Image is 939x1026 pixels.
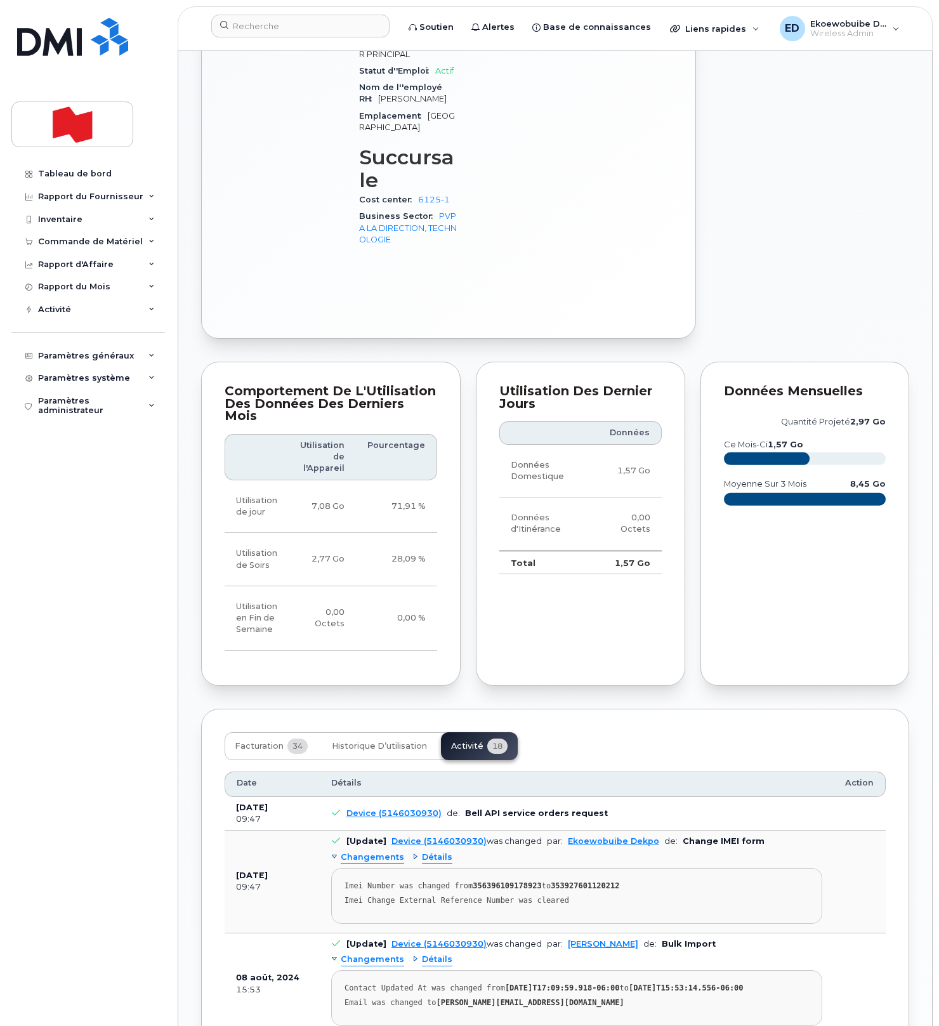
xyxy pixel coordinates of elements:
span: Alertes [482,21,515,34]
b: [DATE] [236,803,268,812]
span: [PERSON_NAME] [378,94,447,103]
div: Liens rapides [661,16,768,41]
div: 09:47 [236,813,308,825]
tr: Vendredi de 18h au lundi 8h [225,586,437,651]
td: Données Domestique [499,445,593,498]
span: ED [785,21,799,36]
span: Détails [422,852,452,864]
span: Liens rapides [685,23,746,34]
span: par: [547,836,563,846]
span: Historique d’utilisation [332,741,427,751]
a: Alertes [463,15,523,40]
a: Device (5146030930) [391,939,487,949]
b: Bell API service orders request [465,808,608,818]
b: Change IMEI form [683,836,765,846]
strong: 353927601120212 [551,881,619,890]
input: Recherche [211,15,390,37]
tspan: 1,57 Go [768,440,803,449]
span: DIRECTEUR PRINCIPAL [359,37,456,58]
text: moyenne sur 3 mois [724,479,806,489]
td: 0,00 Octets [593,497,661,551]
th: Action [834,772,886,797]
td: 71,91 % [356,480,437,534]
strong: [DATE]T15:53:14.556-06:00 [629,983,744,992]
div: 15:53 [236,984,308,996]
text: Ce mois-ci [724,440,803,449]
a: 6125-1 [418,195,450,204]
td: 0,00 Octets [289,586,356,651]
span: Business Sector [359,211,439,221]
span: Ekoewobuibe Dekpo [810,18,886,29]
div: Comportement de l'Utilisation des Données des Derniers Mois [225,385,437,423]
a: Soutien [400,15,463,40]
b: [Update] [346,836,386,846]
div: Contact Updated At was changed from to [345,983,809,993]
div: Imei Change External Reference Number was cleared [345,896,809,905]
strong: [DATE]T17:09:59.918-06:00 [505,983,620,992]
span: Détails [422,954,452,966]
div: was changed [391,836,542,846]
a: Ekoewobuibe Dekpo [568,836,659,846]
td: 0,00 % [356,586,437,651]
td: 1,57 Go [593,445,661,498]
th: Utilisation de l'Appareil [289,434,356,480]
div: 09:47 [236,881,308,893]
th: Données [593,421,661,444]
span: Date [237,777,257,789]
a: Device (5146030930) [391,836,487,846]
a: Device (5146030930) [346,808,442,818]
b: Bulk Import [662,939,716,949]
td: Utilisation en Fin de Semaine [225,586,289,651]
span: Facturation [235,741,284,751]
td: 7,08 Go [289,480,356,534]
text: 8,45 Go [850,479,886,489]
span: Cost center [359,195,418,204]
span: de: [643,939,657,949]
span: Wireless Admin [810,29,886,39]
h3: Succursale [359,146,460,192]
span: Changements [341,852,404,864]
th: Pourcentage [356,434,437,480]
div: was changed [391,939,542,949]
span: par: [547,939,563,949]
td: 1,57 Go [593,551,661,575]
span: Détails [331,777,362,789]
tspan: 2,97 Go [850,417,886,426]
div: Utilisation des Dernier Jours [499,385,662,410]
div: Imei Number was changed from to [345,881,809,891]
b: [DATE] [236,871,268,880]
a: PVP A LA DIRECTION, TECHNOLOGIE [359,211,457,244]
span: de: [447,808,460,818]
strong: [PERSON_NAME][EMAIL_ADDRESS][DOMAIN_NAME] [437,998,624,1007]
span: 34 [287,739,308,754]
text: quantité projeté [781,417,886,426]
td: Données d'Itinérance [499,497,593,551]
span: Statut d''Emploi [359,66,435,76]
div: Données mensuelles [724,385,886,398]
span: Nom de l''employé RH [359,82,442,103]
tr: En semaine de 18h00 à 8h00 [225,533,437,586]
a: [PERSON_NAME] [568,939,638,949]
td: Utilisation de jour [225,480,289,534]
div: Ekoewobuibe Dekpo [771,16,909,41]
span: Emplacement [359,111,428,121]
strong: 356396109178923 [473,881,541,890]
b: 08 août, 2024 [236,973,299,982]
b: [Update] [346,939,386,949]
span: de: [664,836,678,846]
span: Soutien [419,21,454,34]
td: 28,09 % [356,533,437,586]
span: Changements [341,954,404,966]
span: Base de connaissances [543,21,651,34]
span: Actif [435,66,454,76]
span: [GEOGRAPHIC_DATA] [359,111,455,132]
div: Email was changed to [345,998,809,1008]
td: 2,77 Go [289,533,356,586]
td: Utilisation de Soirs [225,533,289,586]
a: Base de connaissances [523,15,660,40]
td: Total [499,551,593,575]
